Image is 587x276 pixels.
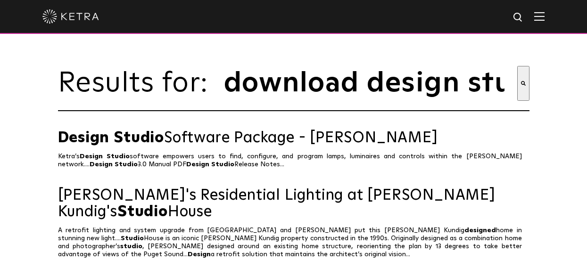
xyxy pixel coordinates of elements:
[117,204,168,219] span: Studio
[42,9,99,24] img: logotipo de ketra 2019 blanco
[58,187,529,220] a: [PERSON_NAME]'s Residential Lighting at [PERSON_NAME] Kundig'sStudioHouse
[211,161,234,168] span: Studio
[58,69,218,97] span: Results for:
[90,161,113,168] span: Design
[80,153,103,160] span: Design
[517,66,529,101] button: Buscar
[188,251,211,258] span: Design
[121,235,144,242] span: Studio
[120,243,142,250] span: studio
[58,130,110,146] span: Design
[464,227,496,234] span: designed
[534,12,545,21] img: Hamburger%20Nav.svg
[58,153,529,169] p: Ketra’s software empowers users to find, configure, and program lamps, luminaires and controls wi...
[107,153,130,160] span: Studio
[223,66,517,101] input: Este es un campo de búsqueda con una función de sugerencia automática adjunta.
[115,161,138,168] span: Studio
[513,12,524,24] img: icono de búsqueda
[114,130,164,146] span: Studio
[186,161,209,168] span: Design
[58,130,529,146] a: Design StudioSoftware Package - [PERSON_NAME]
[58,227,529,259] p: A retrofit lighting and system upgrade from [GEOGRAPHIC_DATA] and [PERSON_NAME] put this [PERSON_...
